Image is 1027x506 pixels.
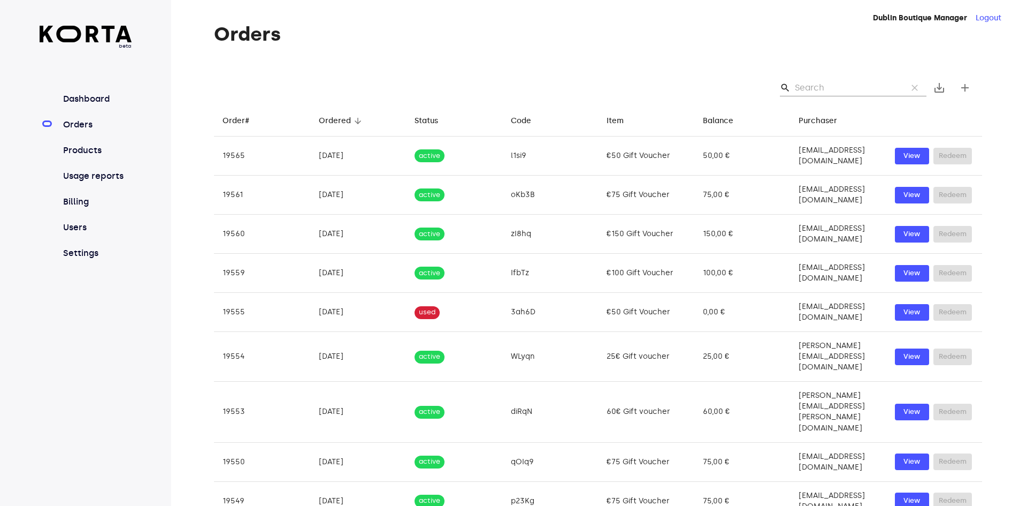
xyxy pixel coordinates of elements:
td: [DATE] [310,176,407,215]
td: €50 Gift Voucher [598,137,694,176]
span: View [900,456,924,468]
td: 3ah6D [502,293,599,332]
button: View [895,304,929,321]
span: active [415,352,444,362]
td: 19555 [214,293,310,332]
td: €100 Gift Voucher [598,254,694,293]
a: Settings [61,247,132,260]
span: beta [40,42,132,50]
div: Status [415,115,438,127]
span: Code [511,115,545,127]
span: active [415,496,444,506]
td: €75 Gift Voucher [598,442,694,481]
button: View [895,265,929,282]
td: zI8hq [502,215,599,254]
a: beta [40,26,132,50]
a: Orders [61,118,132,131]
td: [EMAIL_ADDRESS][DOMAIN_NAME] [790,254,886,293]
strong: Dublin Boutique Manager [873,13,967,22]
td: 25€ Gift voucher [598,332,694,382]
td: [DATE] [310,382,407,442]
a: Billing [61,195,132,208]
span: View [900,189,924,201]
span: active [415,407,444,417]
div: Purchaser [799,115,837,127]
span: add [959,81,971,94]
span: active [415,457,444,467]
td: [EMAIL_ADDRESS][DOMAIN_NAME] [790,215,886,254]
td: [DATE] [310,137,407,176]
span: Item [607,115,638,127]
span: Search [780,82,791,93]
td: 19560 [214,215,310,254]
a: Dashboard [61,93,132,105]
button: View [895,226,929,243]
span: active [415,229,444,239]
td: 60,00 € [694,382,791,442]
td: €50 Gift Voucher [598,293,694,332]
div: Item [607,115,624,127]
a: View [895,148,929,164]
td: 19553 [214,382,310,442]
span: View [900,228,924,240]
td: €75 Gift Voucher [598,176,694,215]
span: save_alt [933,81,946,94]
td: [DATE] [310,215,407,254]
td: [PERSON_NAME][EMAIL_ADDRESS][DOMAIN_NAME] [790,332,886,382]
a: Products [61,144,132,157]
td: 150,00 € [694,215,791,254]
h1: Orders [214,24,982,45]
span: View [900,406,924,418]
button: View [895,404,929,420]
div: Code [511,115,531,127]
button: Logout [976,13,1001,24]
button: View [895,349,929,365]
td: [DATE] [310,293,407,332]
span: View [900,306,924,319]
span: used [415,307,440,318]
td: [DATE] [310,442,407,481]
span: View [900,351,924,363]
span: active [415,151,444,161]
button: Create new gift card [952,75,978,101]
input: Search [795,79,899,96]
td: [EMAIL_ADDRESS][DOMAIN_NAME] [790,442,886,481]
span: View [900,267,924,280]
span: Ordered [319,115,365,127]
td: 75,00 € [694,176,791,215]
td: 19561 [214,176,310,215]
span: Purchaser [799,115,851,127]
td: 19554 [214,332,310,382]
td: 0,00 € [694,293,791,332]
td: 25,00 € [694,332,791,382]
button: Export [926,75,952,101]
td: oKb3B [502,176,599,215]
span: arrow_downward [353,116,363,126]
td: 50,00 € [694,137,791,176]
td: €150 Gift Voucher [598,215,694,254]
td: [EMAIL_ADDRESS][DOMAIN_NAME] [790,176,886,215]
td: [DATE] [310,254,407,293]
span: View [900,150,924,162]
button: View [895,187,929,203]
button: View [895,454,929,470]
span: Status [415,115,452,127]
td: [EMAIL_ADDRESS][DOMAIN_NAME] [790,137,886,176]
td: 19559 [214,254,310,293]
td: [EMAIL_ADDRESS][DOMAIN_NAME] [790,293,886,332]
td: 60€ Gift voucher [598,382,694,442]
td: 19550 [214,442,310,481]
td: WLyqn [502,332,599,382]
td: diRqN [502,382,599,442]
a: Usage reports [61,170,132,183]
a: Users [61,221,132,234]
div: Order# [223,115,249,127]
td: qOIq9 [502,442,599,481]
